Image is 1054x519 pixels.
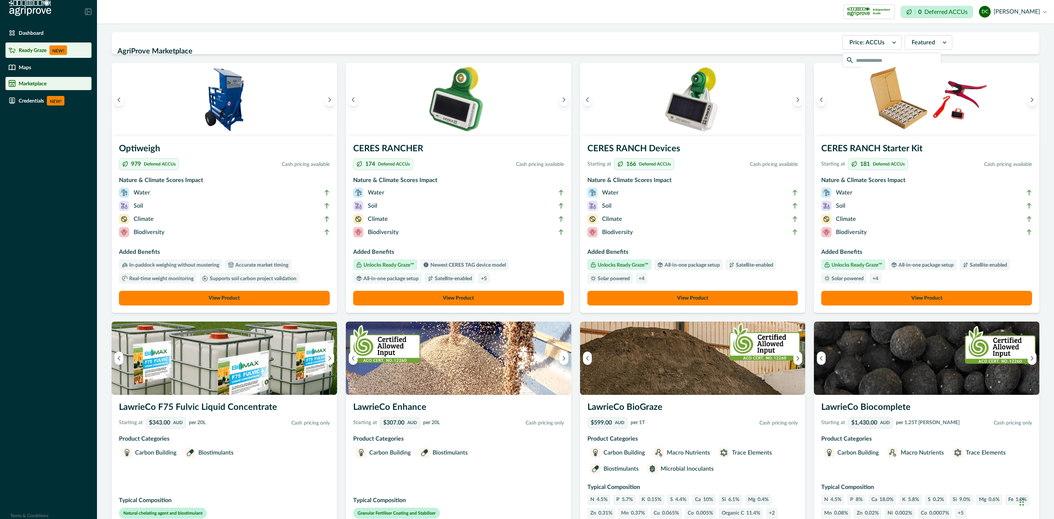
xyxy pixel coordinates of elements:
p: Ready Graze [19,47,46,53]
img: Carbon Building [123,449,131,456]
p: Biodiversity [368,228,399,237]
p: In-paddock weighing without mustering [128,263,219,268]
p: Soil [836,201,845,210]
p: $1,430.00 [851,420,877,426]
p: Water [368,188,384,197]
p: + 5 [958,509,964,517]
p: 10% [703,496,713,504]
p: Cash pricing only [648,419,798,427]
p: 4.5% [830,496,841,504]
h3: Nature & Climate Scores Impact [587,176,798,188]
p: NEW! [47,96,64,105]
p: Independent Audit [873,8,892,15]
button: Previous image [817,352,826,365]
p: Natural chelating agent and biostimulant [123,510,202,516]
button: Next image [325,93,334,106]
h3: Nature & Climate Scores Impact [353,176,564,188]
p: Deferred ACCUs [639,162,671,166]
p: Co [921,509,927,517]
h3: Added Benefits [353,248,564,259]
h3: LawrieCo BioGraze [587,401,798,417]
img: Macro Nutrients [889,449,896,456]
h3: CERES RANCHER [353,142,564,158]
p: 6.1% [728,496,739,504]
p: Typical Composition [119,496,330,505]
p: Product Categories [587,434,798,443]
h3: Added Benefits [587,248,798,259]
button: Previous image [349,352,358,365]
img: Macro Nutrients [655,449,662,456]
p: Biodiversity [602,228,633,237]
h3: LawrieCo Enhance [353,401,564,417]
button: Next image [793,352,802,365]
p: Climate [602,215,622,223]
p: Mg [979,496,986,504]
p: Typical Composition [353,496,564,505]
p: per 1.25T [PERSON_NAME] [896,419,960,427]
p: Granular Fertiliser Coating and Stabiliser [358,510,436,516]
p: Satellite-enabled [968,263,1007,268]
a: Terms & Conditions [10,514,48,518]
p: Biostimulants [433,448,468,457]
button: dylan cronje[PERSON_NAME] [979,3,1047,21]
p: 5.7% [622,496,633,504]
p: Climate [836,215,856,223]
button: Next image [1028,93,1036,106]
p: Trace Elements [966,448,1006,457]
button: Previous image [349,93,358,106]
p: Cash pricing only [963,419,1032,427]
p: Cu [654,509,660,517]
p: + 4 [872,276,878,281]
p: Biodiversity [836,228,867,237]
p: Starting at [821,160,845,168]
p: 0.08% [834,509,848,517]
p: 8% [856,496,863,504]
p: Cash pricing only [209,419,330,427]
p: Macro Nutrients [901,448,944,457]
a: Marketplace [5,77,91,90]
p: Unlocks Ready Graze™ [830,263,882,268]
iframe: Chat Widget [1017,484,1054,519]
img: Biostimulants [421,449,428,456]
p: Product Categories [353,434,564,443]
p: Cash pricing available [911,161,1032,168]
p: AUD [407,420,417,425]
button: Next image [1028,352,1036,365]
p: Carbon Building [837,448,879,457]
p: Soil [134,201,143,210]
p: Solar powered [596,276,630,281]
p: Starting at [587,160,611,168]
p: 5.8% [908,496,919,504]
img: An Optiweigh unit [112,63,337,136]
p: Mg [748,496,755,504]
p: 0.005% [696,509,713,517]
p: All-in-one package setup [663,263,720,268]
p: Real-time weight monitoring [128,276,194,281]
p: 181 [860,161,870,167]
h3: Nature & Climate Scores Impact [119,176,330,188]
h2: AgriProve Marketplace [117,44,838,58]
p: 166 [626,161,636,167]
button: Previous image [817,93,826,106]
h3: Nature & Climate Scores Impact [821,176,1032,188]
img: A single CERES RANCHER device [346,63,571,136]
img: Trace Elements [720,449,728,456]
p: Biostimulants [198,448,233,457]
img: Carbon Building [358,449,365,456]
p: Si [953,496,957,504]
p: Water [134,188,150,197]
p: 0.002% [895,509,912,517]
p: Zn [590,509,596,517]
p: 0.37% [631,509,645,517]
p: 174 [365,161,375,167]
p: per 20L [423,419,440,427]
a: Dashboard [5,26,91,40]
p: Newest CERES TAG device model [429,263,506,268]
p: Microbial Inoculants [661,464,714,473]
a: View Product [821,291,1032,305]
p: Climate [368,215,388,223]
p: Credentials [19,98,44,104]
p: Accurate market timing [234,263,288,268]
img: Biostimulants [592,465,599,472]
button: Next image [560,352,568,365]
